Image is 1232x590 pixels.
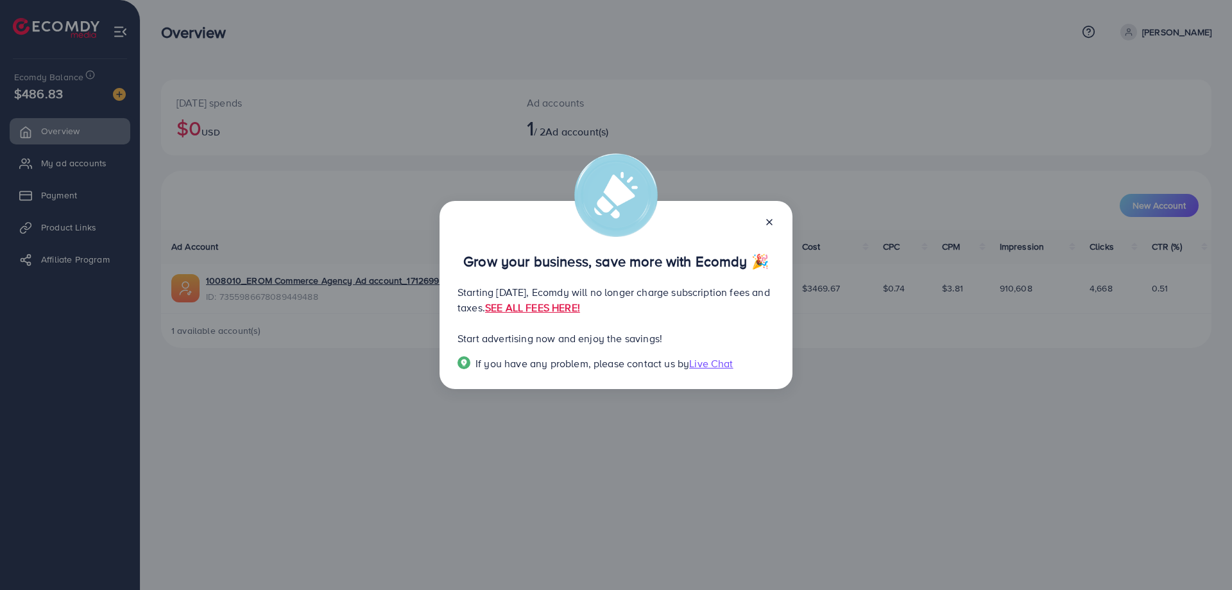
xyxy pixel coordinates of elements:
[1177,532,1222,580] iframe: Chat
[458,356,470,369] img: Popup guide
[574,153,658,237] img: alert
[458,254,774,269] p: Grow your business, save more with Ecomdy 🎉
[485,300,580,315] a: SEE ALL FEES HERE!
[458,284,774,315] p: Starting [DATE], Ecomdy will no longer charge subscription fees and taxes.
[475,356,689,370] span: If you have any problem, please contact us by
[458,331,774,346] p: Start advertising now and enjoy the savings!
[689,356,733,370] span: Live Chat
